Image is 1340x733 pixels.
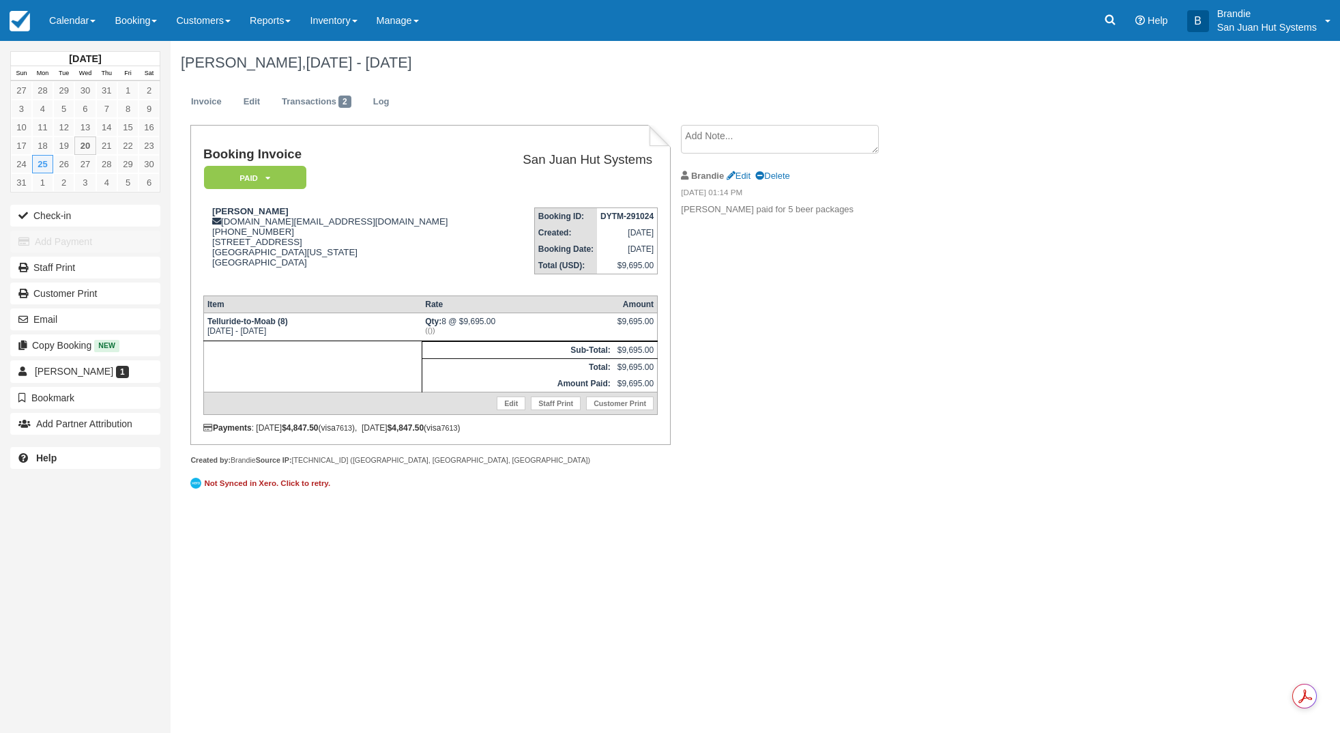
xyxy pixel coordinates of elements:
[32,136,53,155] a: 18
[614,375,658,392] td: $9,695.00
[1187,10,1209,32] div: B
[53,118,74,136] a: 12
[53,66,74,81] th: Tue
[203,147,492,162] h1: Booking Invoice
[53,100,74,118] a: 5
[181,89,232,115] a: Invoice
[32,81,53,100] a: 28
[755,171,789,181] a: Delete
[74,66,96,81] th: Wed
[181,55,1165,71] h1: [PERSON_NAME],
[586,397,654,410] a: Customer Print
[306,54,411,71] span: [DATE] - [DATE]
[53,81,74,100] a: 29
[190,456,231,464] strong: Created by:
[256,456,292,464] strong: Source IP:
[32,173,53,192] a: 1
[441,424,457,432] small: 7613
[10,387,160,409] button: Bookmark
[10,205,160,227] button: Check-in
[36,452,57,463] b: Help
[53,155,74,173] a: 26
[10,360,160,382] a: [PERSON_NAME] 1
[11,81,32,100] a: 27
[117,66,139,81] th: Fri
[212,206,289,216] strong: [PERSON_NAME]
[336,424,352,432] small: 7613
[597,257,658,274] td: $9,695.00
[10,334,160,356] button: Copy Booking New
[139,136,160,155] a: 23
[96,136,117,155] a: 21
[1148,15,1168,26] span: Help
[497,397,525,410] a: Edit
[10,308,160,330] button: Email
[139,100,160,118] a: 9
[614,358,658,375] td: $9,695.00
[497,153,652,167] h2: San Juan Hut Systems
[11,173,32,192] a: 31
[139,66,160,81] th: Sat
[74,118,96,136] a: 13
[534,225,597,241] th: Created:
[1135,16,1145,25] i: Help
[10,231,160,253] button: Add Payment
[204,166,306,190] em: Paid
[11,100,32,118] a: 3
[597,241,658,257] td: [DATE]
[74,173,96,192] a: 3
[32,155,53,173] a: 25
[363,89,400,115] a: Log
[116,366,129,378] span: 1
[53,173,74,192] a: 2
[35,366,113,377] span: [PERSON_NAME]
[11,155,32,173] a: 24
[614,296,658,313] th: Amount
[117,118,139,136] a: 15
[422,313,613,341] td: 8 @ $9,695.00
[10,283,160,304] a: Customer Print
[203,296,422,313] th: Item
[233,89,270,115] a: Edit
[74,81,96,100] a: 30
[10,413,160,435] button: Add Partner Attribution
[10,447,160,469] a: Help
[32,118,53,136] a: 11
[531,397,581,410] a: Staff Print
[425,317,441,326] strong: Qty
[94,340,119,351] span: New
[32,100,53,118] a: 4
[203,206,492,285] div: [DOMAIN_NAME][EMAIL_ADDRESS][DOMAIN_NAME] [PHONE_NUMBER] [STREET_ADDRESS] [GEOGRAPHIC_DATA][US_ST...
[203,423,658,433] div: : [DATE] (visa ), [DATE] (visa )
[117,173,139,192] a: 5
[203,313,422,341] td: [DATE] - [DATE]
[96,81,117,100] a: 31
[422,358,613,375] th: Total:
[139,118,160,136] a: 16
[139,173,160,192] a: 6
[117,136,139,155] a: 22
[10,257,160,278] a: Staff Print
[190,476,334,491] a: Not Synced in Xero. Click to retry.
[96,66,117,81] th: Thu
[139,81,160,100] a: 2
[190,455,670,465] div: Brandie [TECHNICAL_ID] ([GEOGRAPHIC_DATA], [GEOGRAPHIC_DATA], [GEOGRAPHIC_DATA])
[53,136,74,155] a: 19
[727,171,751,181] a: Edit
[74,155,96,173] a: 27
[597,225,658,241] td: [DATE]
[117,81,139,100] a: 1
[534,257,597,274] th: Total (USD):
[32,66,53,81] th: Mon
[74,136,96,155] a: 20
[96,155,117,173] a: 28
[203,423,252,433] strong: Payments
[425,326,610,334] em: (())
[272,89,362,115] a: Transactions2
[96,173,117,192] a: 4
[422,341,613,358] th: Sub-Total:
[534,241,597,257] th: Booking Date:
[422,375,613,392] th: Amount Paid:
[282,423,318,433] strong: $4,847.50
[139,155,160,173] a: 30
